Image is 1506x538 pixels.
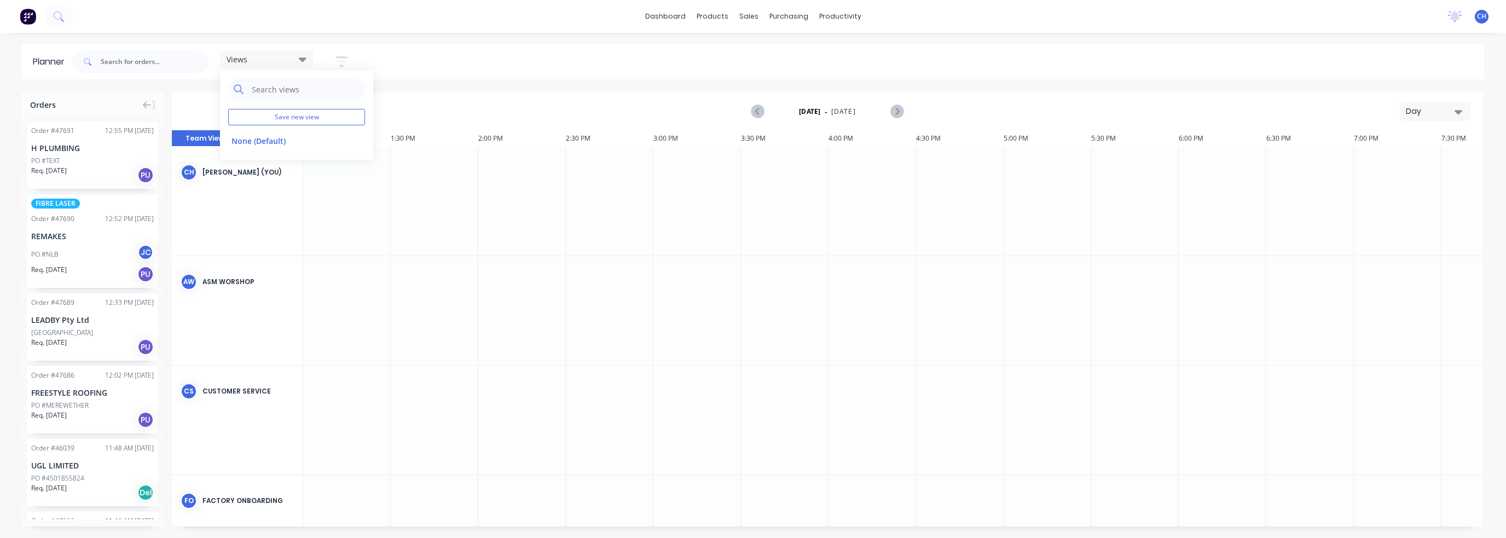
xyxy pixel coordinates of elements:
[181,274,197,290] div: AW
[137,339,154,355] div: PU
[137,484,154,501] div: Del
[1354,130,1441,147] div: 7:00 PM
[227,54,247,65] span: Views
[799,107,821,117] strong: [DATE]
[105,371,154,380] div: 12:02 PM [DATE]
[31,460,154,471] div: UGL LIMITED
[825,105,827,118] span: -
[31,199,80,209] span: FIBRE LASER
[137,412,154,428] div: PU
[31,443,74,453] div: Order # 46039
[741,130,829,147] div: 3:30 PM
[31,126,74,136] div: Order # 47691
[31,166,67,176] span: Req. [DATE]
[916,130,1004,147] div: 4:30 PM
[1266,130,1354,147] div: 6:30 PM
[478,130,566,147] div: 2:00 PM
[691,8,734,25] div: products
[105,298,154,308] div: 12:33 PM [DATE]
[31,371,74,380] div: Order # 47686
[30,99,56,111] span: Orders
[137,167,154,183] div: PU
[814,8,867,25] div: productivity
[181,164,197,181] div: CH
[31,338,67,348] span: Req. [DATE]
[228,134,345,147] button: None (Default)
[202,167,294,177] div: [PERSON_NAME] (You)
[31,214,74,224] div: Order # 47690
[1477,11,1486,21] span: CH
[137,266,154,282] div: PU
[653,130,741,147] div: 3:00 PM
[640,8,691,25] a: dashboard
[105,126,154,136] div: 12:55 PM [DATE]
[228,109,365,125] button: Save new view
[31,516,74,526] div: Order # 47666
[831,107,856,117] span: [DATE]
[202,496,294,506] div: Factory Onboarding
[752,105,764,118] button: Previous page
[31,230,154,242] div: REMAKES
[137,244,154,261] div: JC
[172,130,238,147] button: Team View
[1091,130,1179,147] div: 5:30 PM
[251,78,360,100] input: Search views
[1406,106,1456,117] div: Day
[31,298,74,308] div: Order # 47689
[202,277,294,287] div: ASM Worshop
[31,387,154,398] div: FREESTYLE ROOFING
[31,142,154,154] div: H PLUMBING
[1400,102,1471,121] button: Day
[181,493,197,509] div: FO
[890,105,903,118] button: Next page
[566,130,653,147] div: 2:30 PM
[31,473,84,483] div: PO #4501855824
[764,8,814,25] div: purchasing
[31,401,89,410] div: PO #MEREWETHER
[181,383,197,400] div: CS
[20,8,36,25] img: Factory
[101,51,209,73] input: Search for orders...
[31,314,154,326] div: LEADBY Pty Ltd
[391,130,478,147] div: 1:30 PM
[31,156,60,166] div: PO #TEXT
[105,214,154,224] div: 12:52 PM [DATE]
[31,483,67,493] span: Req. [DATE]
[829,130,916,147] div: 4:00 PM
[31,410,67,420] span: Req. [DATE]
[31,265,67,275] span: Req. [DATE]
[31,328,93,338] div: [GEOGRAPHIC_DATA]
[105,516,154,526] div: 11:46 AM [DATE]
[31,250,59,259] div: PO #NLB
[734,8,764,25] div: sales
[1004,130,1091,147] div: 5:00 PM
[105,443,154,453] div: 11:48 AM [DATE]
[33,55,70,68] div: Planner
[1179,130,1266,147] div: 6:00 PM
[202,386,294,396] div: Customer Service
